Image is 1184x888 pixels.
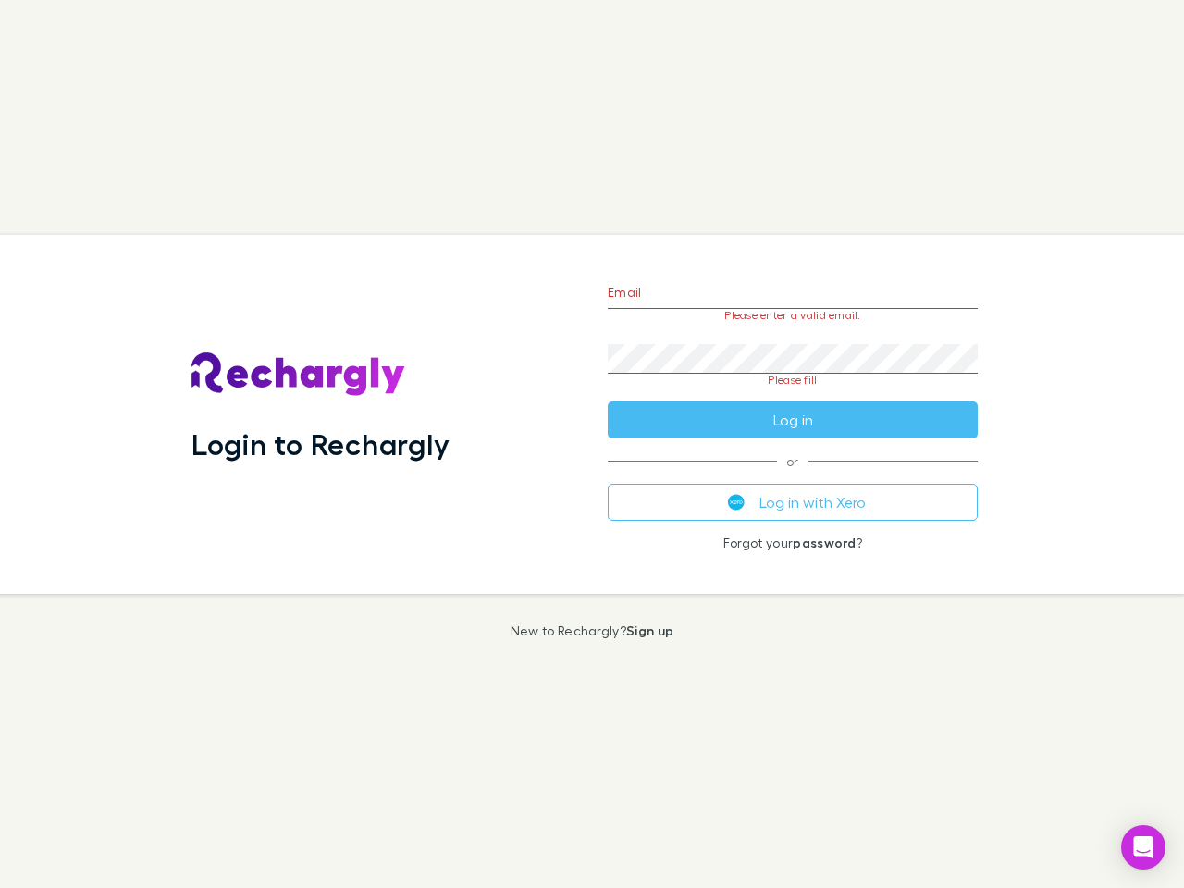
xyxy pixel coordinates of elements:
button: Log in [608,401,978,438]
button: Log in with Xero [608,484,978,521]
div: Open Intercom Messenger [1121,825,1165,869]
p: Please fill [608,374,978,387]
h1: Login to Rechargly [191,426,450,462]
p: Please enter a valid email. [608,309,978,322]
img: Xero's logo [728,494,745,511]
p: New to Rechargly? [511,623,674,638]
p: Forgot your ? [608,536,978,550]
span: or [608,461,978,462]
img: Rechargly's Logo [191,352,406,397]
a: Sign up [626,623,673,638]
a: password [793,535,856,550]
